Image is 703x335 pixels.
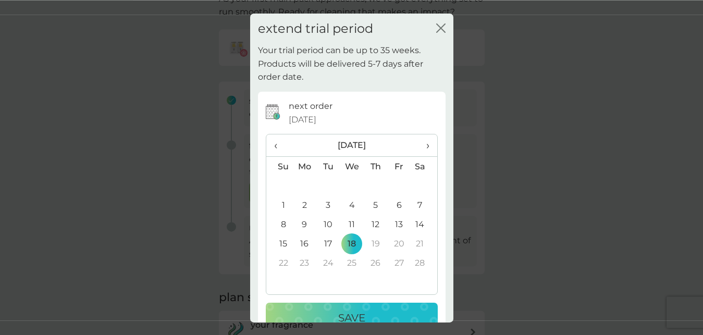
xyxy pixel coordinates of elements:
th: Mo [293,156,317,176]
span: › [418,134,429,156]
td: 23 [293,253,317,272]
p: Save [338,309,365,326]
td: 12 [364,215,387,234]
p: Your trial period can be up to 35 weeks. Products will be delivered 5-7 days after order date. [258,44,446,84]
button: close [436,23,446,34]
td: 2 [293,195,317,215]
th: Tu [316,156,340,176]
td: 1 [266,195,293,215]
span: ‹ [274,134,285,156]
th: Sa [411,156,437,176]
td: 27 [387,253,411,272]
span: [DATE] [289,113,316,126]
th: Th [364,156,387,176]
td: 25 [340,253,364,272]
td: 19 [364,234,387,253]
td: 21 [411,234,437,253]
td: 20 [387,234,411,253]
td: 9 [293,215,317,234]
td: 7 [411,195,437,215]
th: Su [266,156,293,176]
td: 13 [387,215,411,234]
p: next order [289,100,332,113]
td: 14 [411,215,437,234]
button: Save [266,303,438,333]
td: 22 [266,253,293,272]
th: Fr [387,156,411,176]
td: 5 [364,195,387,215]
td: 28 [411,253,437,272]
td: 18 [340,234,364,253]
td: 6 [387,195,411,215]
td: 15 [266,234,293,253]
td: 8 [266,215,293,234]
td: 24 [316,253,340,272]
th: We [340,156,364,176]
td: 4 [340,195,364,215]
td: 3 [316,195,340,215]
td: 16 [293,234,317,253]
td: 17 [316,234,340,253]
h2: extend trial period [258,21,373,36]
td: 10 [316,215,340,234]
th: [DATE] [293,134,411,157]
td: 11 [340,215,364,234]
td: 26 [364,253,387,272]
